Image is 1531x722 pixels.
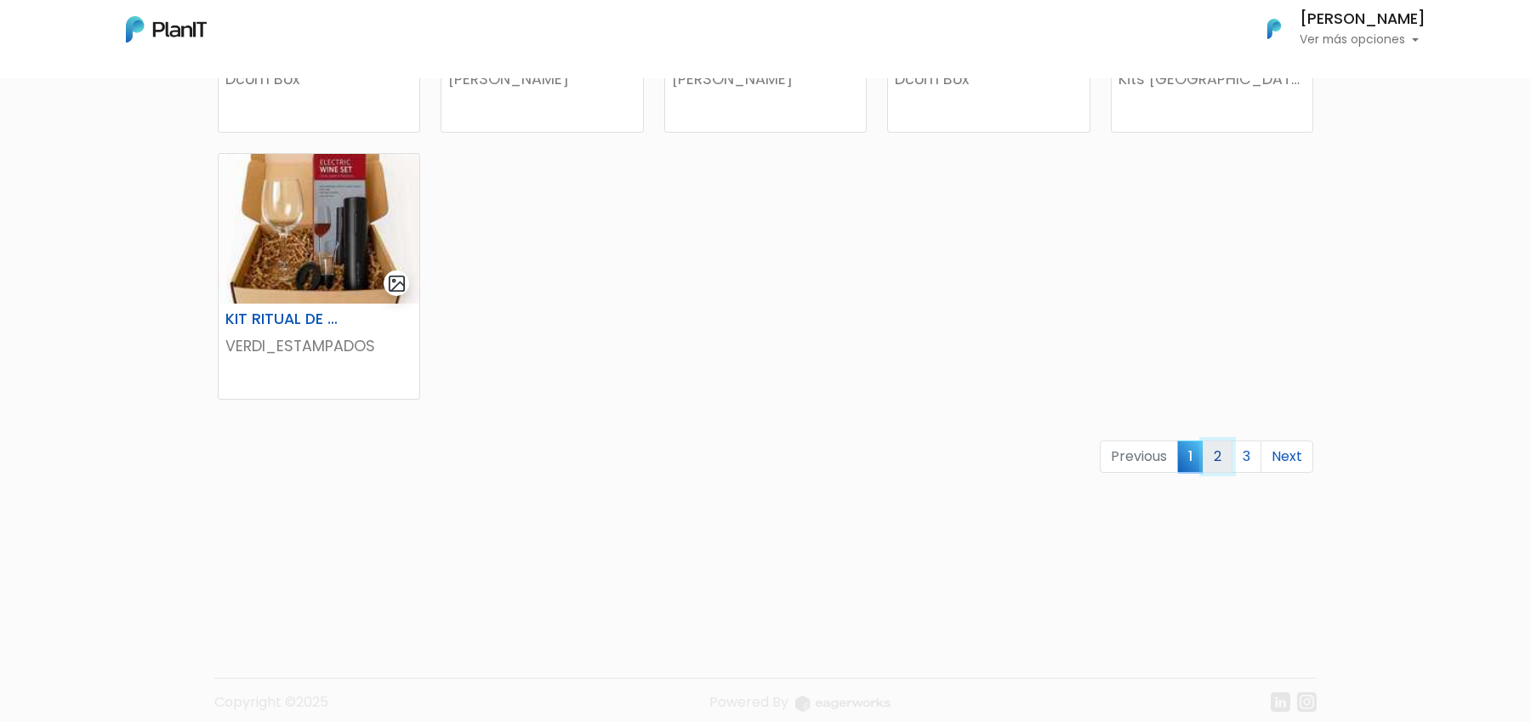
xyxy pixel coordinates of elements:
p: VERDI_ESTAMPADOS [225,335,413,357]
img: linkedin-cc7d2dbb1a16aff8e18f147ffe980d30ddd5d9e01409788280e63c91fc390ff4.svg [1271,692,1290,712]
h6: KIT RITUAL DE VINO [215,310,354,328]
div: ¿Necesitás ayuda? [88,16,245,49]
p: Kits [GEOGRAPHIC_DATA] [1118,68,1306,90]
img: PlanIt Logo [1255,10,1293,48]
span: translation missing: es.layouts.footer.powered_by [709,692,788,712]
p: Dcom Box [225,68,413,90]
a: 2 [1203,441,1232,473]
p: Ver más opciones [1300,34,1426,46]
a: 3 [1232,441,1261,473]
a: Next [1261,441,1313,473]
a: gallery-light KIT RITUAL DE VINO VERDI_ESTAMPADOS [218,153,420,400]
img: logo_eagerworks-044938b0bf012b96b195e05891a56339191180c2d98ce7df62ca656130a436fa.svg [795,696,891,712]
p: Dcom Box [895,68,1082,90]
img: PlanIt Logo [126,16,207,43]
img: gallery-light [387,274,407,293]
img: thumb_WhatsApp_Image_2025-06-21_at_13.20.07.jpeg [219,154,419,304]
p: [PERSON_NAME] [672,68,859,90]
h6: [PERSON_NAME] [1300,12,1426,27]
p: [PERSON_NAME] [448,68,635,90]
button: PlanIt Logo [PERSON_NAME] Ver más opciones [1245,7,1426,51]
span: 1 [1177,441,1204,472]
img: instagram-7ba2a2629254302ec2a9470e65da5de918c9f3c9a63008f8abed3140a32961bf.svg [1297,692,1317,712]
